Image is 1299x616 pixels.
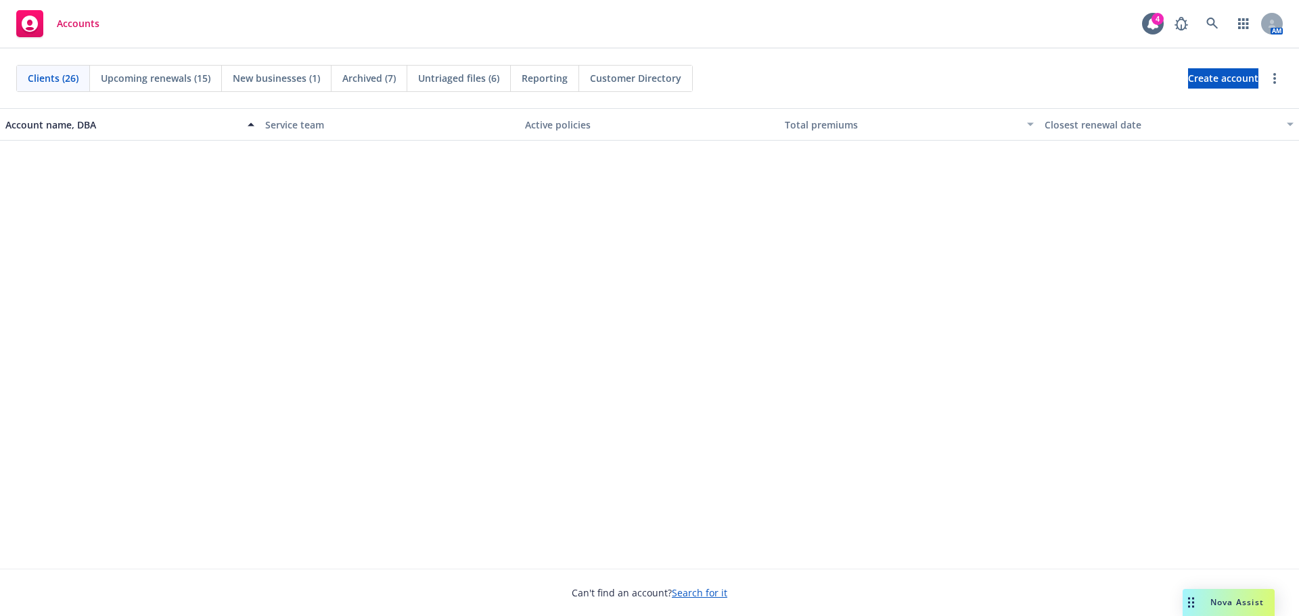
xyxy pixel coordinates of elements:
span: Accounts [57,18,99,29]
button: Service team [260,108,520,141]
span: Upcoming renewals (15) [101,71,210,85]
a: Switch app [1230,10,1257,37]
a: Report a Bug [1168,10,1195,37]
a: Search [1199,10,1226,37]
span: New businesses (1) [233,71,320,85]
button: Active policies [520,108,779,141]
button: Total premiums [779,108,1039,141]
div: 4 [1152,13,1164,25]
a: Search for it [672,586,727,599]
div: Drag to move [1183,589,1200,616]
span: Clients (26) [28,71,78,85]
div: Closest renewal date [1045,118,1279,132]
div: Active policies [525,118,774,132]
span: Customer Directory [590,71,681,85]
div: Total premiums [785,118,1019,132]
span: Create account [1188,66,1258,91]
a: more [1267,70,1283,87]
button: Closest renewal date [1039,108,1299,141]
a: Create account [1188,68,1258,89]
div: Service team [265,118,514,132]
span: Can't find an account? [572,586,727,600]
span: Untriaged files (6) [418,71,499,85]
span: Reporting [522,71,568,85]
a: Accounts [11,5,105,43]
span: Archived (7) [342,71,396,85]
span: Nova Assist [1210,596,1264,608]
div: Account name, DBA [5,118,240,132]
button: Nova Assist [1183,589,1275,616]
